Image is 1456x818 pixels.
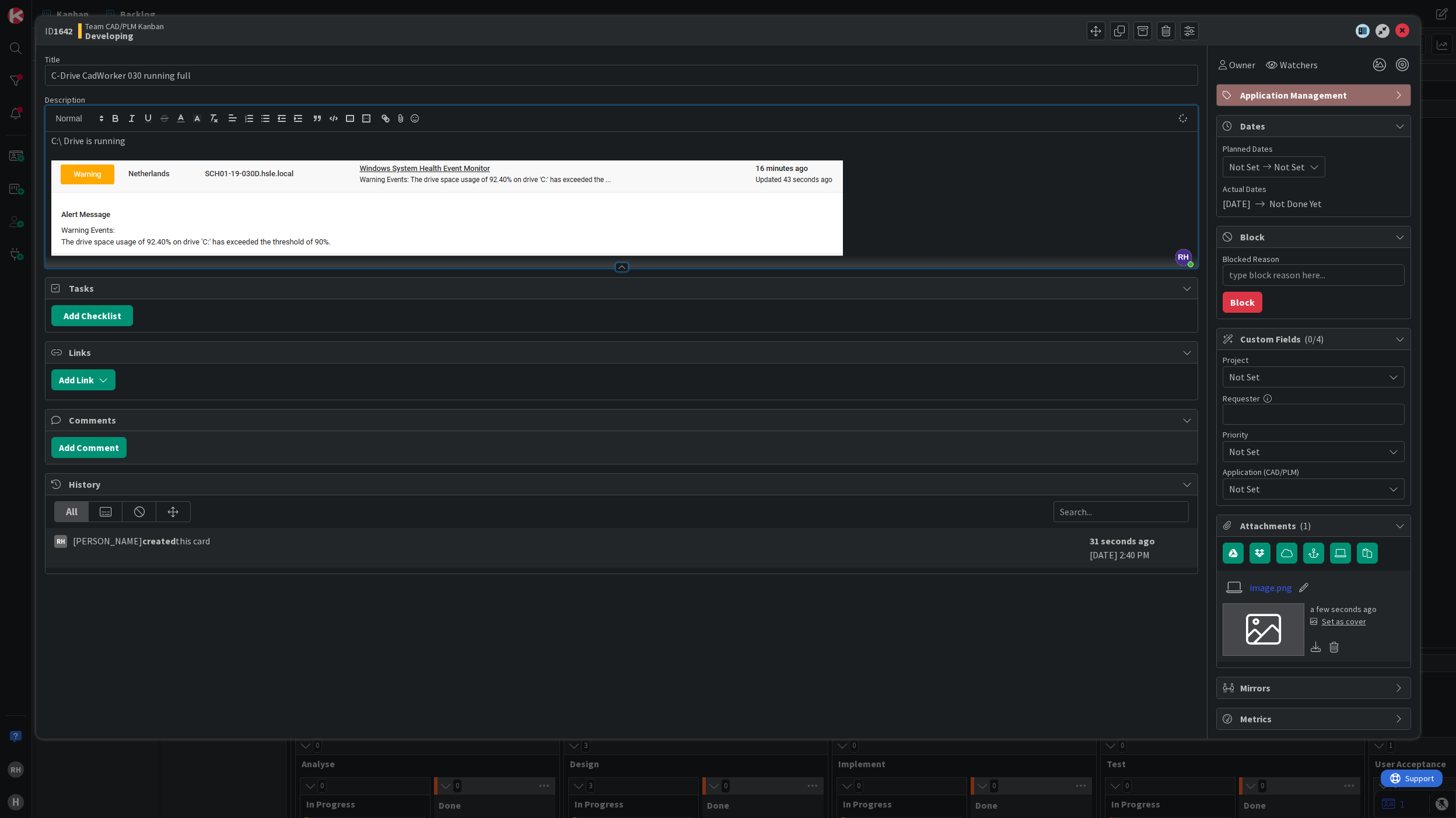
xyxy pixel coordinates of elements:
span: Support [24,2,53,16]
span: [DATE] [1223,197,1251,211]
b: Developing [85,31,164,40]
span: Dates [1240,119,1389,133]
p: C:\ Drive is running [51,134,1191,148]
button: Block [1223,292,1262,313]
span: History [69,477,1176,491]
button: Add Link [51,369,116,390]
div: [DATE] 2:40 PM [1090,534,1189,562]
div: Download [1310,639,1323,655]
span: RH [1175,249,1192,265]
a: image.png [1249,581,1292,595]
span: Metrics [1240,712,1389,726]
input: Search... [1053,501,1189,522]
span: Not Set [1229,482,1384,496]
label: Requester [1223,393,1260,404]
span: Planned Dates [1223,143,1405,155]
span: Owner [1229,58,1255,72]
b: 1642 [54,25,72,37]
button: Add Checklist [51,305,133,326]
span: Actual Dates [1223,183,1405,195]
span: Description [45,95,85,105]
span: Not Set [1229,443,1378,460]
span: Not Set [1229,369,1378,385]
div: Application (CAD/PLM) [1223,468,1405,476]
label: Blocked Reason [1223,254,1279,264]
span: Attachments [1240,519,1389,533]
span: Not Done Yet [1269,197,1322,211]
span: ( 1 ) [1300,520,1311,532]
span: ( 0/4 ) [1304,333,1324,345]
span: Application Management [1240,88,1389,102]
input: type card name here... [45,65,1198,86]
span: Watchers [1280,58,1318,72]
span: Tasks [69,281,1176,295]
div: Priority [1223,431,1405,439]
label: Title [45,54,60,65]
span: ID [45,24,72,38]
span: Custom Fields [1240,332,1389,346]
img: image.png [51,160,843,256]
span: Not Set [1229,160,1260,174]
span: Block [1240,230,1389,244]
span: Team CAD/PLM Kanban [85,22,164,31]
span: Mirrors [1240,681,1389,695]
div: Set as cover [1310,616,1366,628]
div: RH [54,535,67,548]
span: Comments [69,413,1176,427]
div: a few seconds ago [1310,603,1377,616]
span: Not Set [1274,160,1305,174]
span: Links [69,345,1176,359]
b: created [142,535,176,547]
span: [PERSON_NAME] this card [73,534,210,548]
div: All [55,502,89,522]
button: Add Comment [51,437,127,458]
div: Project [1223,356,1405,364]
b: 31 seconds ago [1090,535,1155,547]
